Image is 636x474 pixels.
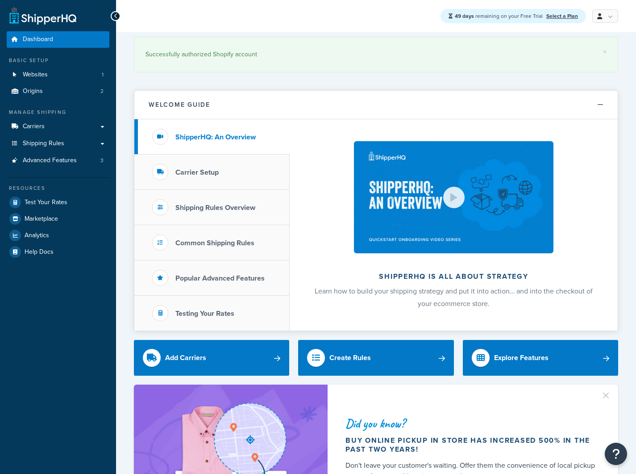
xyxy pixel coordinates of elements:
[23,71,48,79] span: Websites
[546,12,578,20] a: Select a Plan
[7,152,109,169] li: Advanced Features
[25,232,49,239] span: Analytics
[145,48,607,61] div: Successfully authorized Shopify account
[23,140,64,147] span: Shipping Rules
[175,204,255,212] h3: Shipping Rules Overview
[7,67,109,83] li: Websites
[175,168,219,176] h3: Carrier Setup
[7,57,109,64] div: Basic Setup
[149,101,210,108] h2: Welcome Guide
[7,185,109,192] div: Resources
[313,273,594,281] h2: ShipperHQ is all about strategy
[175,274,265,282] h3: Popular Advanced Features
[345,417,597,430] div: Did you know?
[463,340,618,376] a: Explore Features
[7,135,109,152] a: Shipping Rules
[165,352,206,364] div: Add Carriers
[102,71,104,79] span: 1
[7,67,109,83] a: Websites1
[23,36,53,43] span: Dashboard
[345,436,597,454] div: Buy online pickup in store has increased 500% in the past two years!
[298,340,453,376] a: Create Rules
[175,133,256,141] h3: ShipperHQ: An Overview
[175,310,234,318] h3: Testing Your Rates
[455,12,474,20] strong: 49 days
[605,443,627,465] button: Open Resource Center
[100,157,104,164] span: 3
[7,194,109,210] a: Test Your Rates
[25,199,67,206] span: Test Your Rates
[7,31,109,48] a: Dashboard
[7,83,109,100] li: Origins
[175,239,254,247] h3: Common Shipping Rules
[7,227,109,243] a: Analytics
[354,141,553,253] img: ShipperHQ is all about strategy
[494,352,549,364] div: Explore Features
[23,157,77,164] span: Advanced Features
[7,152,109,169] a: Advanced Features3
[7,109,109,116] div: Manage Shipping
[329,352,371,364] div: Create Rules
[7,118,109,135] a: Carriers
[134,340,289,376] a: Add Carriers
[25,215,58,223] span: Marketplace
[7,244,109,260] a: Help Docs
[455,12,544,20] span: remaining on your Free Trial
[23,88,43,95] span: Origins
[603,48,607,55] a: ×
[100,88,104,95] span: 2
[7,211,109,227] a: Marketplace
[134,91,618,119] button: Welcome Guide
[25,248,54,256] span: Help Docs
[315,286,593,309] span: Learn how to build your shipping strategy and put it into action… and into the checkout of your e...
[7,83,109,100] a: Origins2
[23,123,45,130] span: Carriers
